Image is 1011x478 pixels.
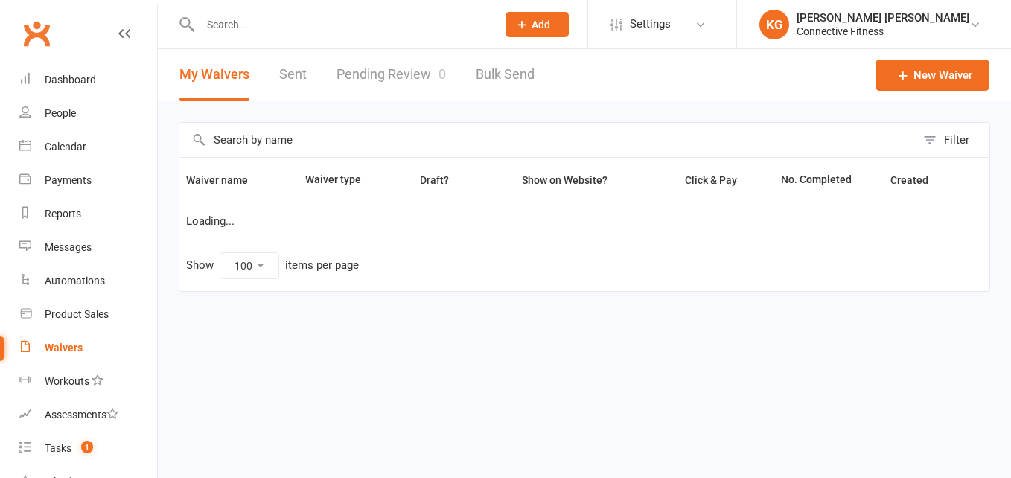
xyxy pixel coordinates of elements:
[179,49,249,101] button: My Waivers
[759,10,789,39] div: KG
[508,171,624,189] button: Show on Website?
[279,49,307,101] a: Sent
[797,11,969,25] div: [PERSON_NAME] [PERSON_NAME]
[476,49,535,101] a: Bulk Send
[438,66,446,82] span: 0
[45,275,105,287] div: Automations
[890,174,945,186] span: Created
[630,7,671,41] span: Settings
[186,174,264,186] span: Waiver name
[672,171,753,189] button: Click & Pay
[81,441,93,453] span: 1
[45,208,81,220] div: Reports
[19,264,157,298] a: Automations
[337,49,446,101] a: Pending Review0
[916,123,989,157] button: Filter
[45,409,118,421] div: Assessments
[505,12,569,37] button: Add
[45,442,71,454] div: Tasks
[45,174,92,186] div: Payments
[19,231,157,264] a: Messages
[522,174,607,186] span: Show on Website?
[19,63,157,97] a: Dashboard
[19,365,157,398] a: Workouts
[45,308,109,320] div: Product Sales
[45,375,89,387] div: Workouts
[285,259,359,272] div: items per page
[19,130,157,164] a: Calendar
[186,252,359,279] div: Show
[19,97,157,130] a: People
[797,25,969,38] div: Connective Fitness
[186,171,264,189] button: Waiver name
[774,158,884,203] th: No. Completed
[420,174,449,186] span: Draft?
[890,171,945,189] button: Created
[19,331,157,365] a: Waivers
[196,14,486,35] input: Search...
[19,164,157,197] a: Payments
[299,158,389,203] th: Waiver type
[45,241,92,253] div: Messages
[45,107,76,119] div: People
[19,197,157,231] a: Reports
[45,141,86,153] div: Calendar
[685,174,737,186] span: Click & Pay
[179,123,916,157] input: Search by name
[944,131,969,149] div: Filter
[876,60,989,91] a: New Waiver
[19,432,157,465] a: Tasks 1
[532,19,550,31] span: Add
[179,203,989,240] td: Loading...
[406,171,465,189] button: Draft?
[19,398,157,432] a: Assessments
[18,15,55,52] a: Clubworx
[45,342,83,354] div: Waivers
[19,298,157,331] a: Product Sales
[45,74,96,86] div: Dashboard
